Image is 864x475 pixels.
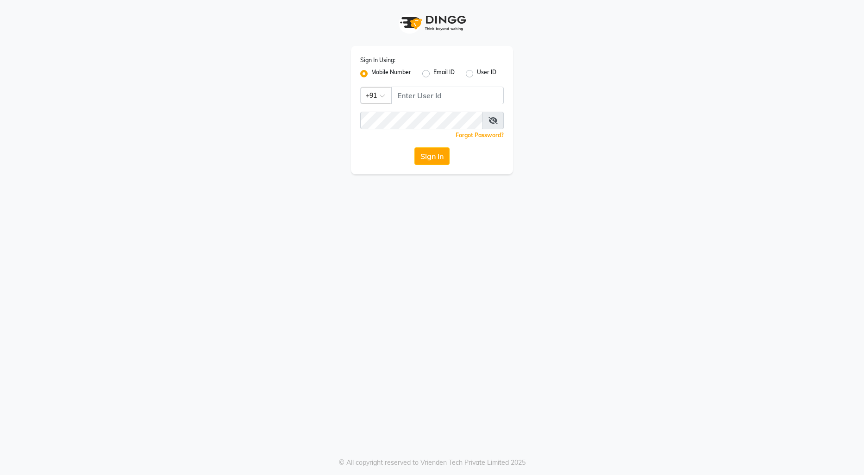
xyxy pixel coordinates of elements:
label: Mobile Number [371,68,411,79]
button: Sign In [414,147,450,165]
a: Forgot Password? [456,132,504,139]
input: Username [360,112,483,129]
label: Email ID [433,68,455,79]
label: User ID [477,68,496,79]
label: Sign In Using: [360,56,395,64]
img: logo1.svg [395,9,469,37]
input: Username [391,87,504,104]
